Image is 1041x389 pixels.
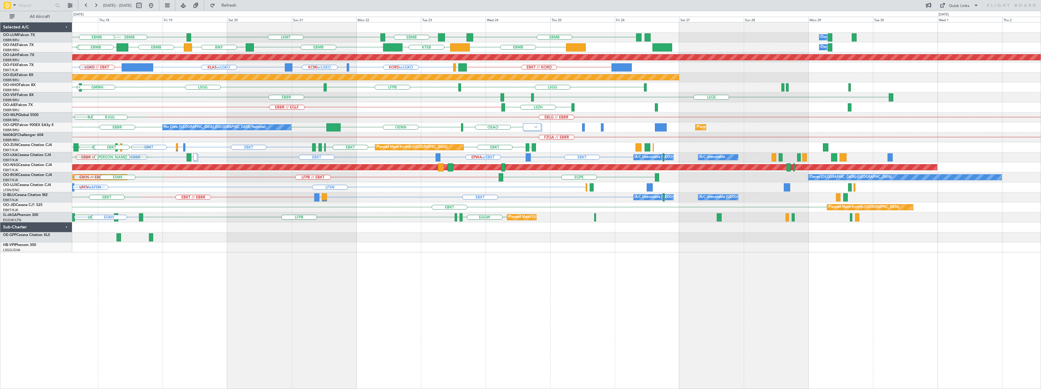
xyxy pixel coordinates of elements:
span: N604GF [3,133,17,137]
a: N604GFChallenger 604 [3,133,43,137]
div: Planned Maint [GEOGRAPHIC_DATA] ([GEOGRAPHIC_DATA]) [509,213,604,222]
span: OO-LAH [3,53,18,57]
a: EBBR/BRU [3,138,19,142]
span: D-IBLU [3,193,15,197]
div: [DATE] [73,12,84,17]
a: LFSN/ENC [3,188,20,192]
span: OO-GPE [3,123,17,127]
a: OO-GPEFalcon 900EX EASy II [3,123,53,127]
div: Fri 19 [163,17,227,22]
a: EBBR/BRU [3,58,19,62]
a: D-IBLUCessna Citation M2 [3,193,48,197]
span: Refresh [216,3,242,8]
div: A/C Unavailable [700,153,725,162]
span: All Aircraft [16,15,64,19]
a: HB-VPIPhenom 300 [3,243,36,247]
a: OO-VSFFalcon 8X [3,93,34,97]
div: Sat 27 [679,17,744,22]
a: OE-GPPCessna Citation XLS [3,233,50,237]
a: EBKT/KJK [3,198,18,202]
div: Thu 25 [550,17,615,22]
a: EBBR/BRU [3,48,19,52]
span: OO-ZUN [3,143,18,147]
div: Wed 1 [938,17,1002,22]
a: OO-NSGCessna Citation CJ4 [3,163,52,167]
div: Sun 28 [744,17,808,22]
button: All Aircraft [7,12,66,22]
div: Mon 22 [356,17,421,22]
span: OO-VSF [3,93,17,97]
button: Refresh [207,1,244,10]
a: G-JAGAPhenom 300 [3,213,38,217]
div: Sun 21 [292,17,356,22]
span: HB-VPI [3,243,15,247]
span: OO-ROK [3,173,18,177]
a: EBBR/BRU [3,128,19,132]
a: EBKT/KJK [3,148,18,152]
img: arrow-gray.svg [534,126,538,128]
div: A/C Unavailable [GEOGRAPHIC_DATA]-[GEOGRAPHIC_DATA] [700,193,797,202]
a: OO-HHOFalcon 8X [3,83,35,87]
div: A/C Unavailable [GEOGRAPHIC_DATA] ([GEOGRAPHIC_DATA] National) [635,153,748,162]
span: OO-JID [3,203,16,207]
a: EBKT/KJK [3,158,18,162]
div: Fri 26 [615,17,679,22]
a: EBBR/BRU [3,88,19,92]
a: EBKT/KJK [3,178,18,182]
a: OO-JIDCessna CJ1 525 [3,203,42,207]
div: Planned Maint Kortrijk-[GEOGRAPHIC_DATA] [377,143,447,152]
span: OO-NSG [3,163,18,167]
a: OO-FAEFalcon 7X [3,43,34,47]
a: OO-AIEFalcon 7X [3,103,33,107]
span: OO-LXA [3,153,17,157]
div: Mon 29 [808,17,873,22]
a: OO-ELKFalcon 8X [3,73,33,77]
a: EBBR/BRU [3,108,19,112]
span: OO-HHO [3,83,19,87]
div: Owner Melsbroek Air Base [821,33,862,42]
div: Planned Maint Kortrijk-[GEOGRAPHIC_DATA] [829,203,899,212]
a: EBKT/KJK [3,208,18,212]
button: Quick Links [937,1,982,10]
span: OO-FAE [3,43,17,47]
div: A/C Unavailable [GEOGRAPHIC_DATA] ([GEOGRAPHIC_DATA] National) [635,193,748,202]
a: EBKT/KJK [3,168,18,172]
div: No Crew [GEOGRAPHIC_DATA] ([GEOGRAPHIC_DATA] National) [164,123,266,132]
span: [DATE] - [DATE] [103,3,132,8]
span: OO-ELK [3,73,17,77]
a: OO-LUMFalcon 7X [3,33,35,37]
a: LSGG/GVA [3,248,20,252]
span: OO-LUX [3,183,17,187]
span: OO-AIE [3,103,16,107]
a: OO-FSXFalcon 7X [3,63,34,67]
div: Tue 30 [873,17,938,22]
a: EBKT/KJK [3,68,18,72]
div: Quick Links [949,3,969,9]
div: [DATE] [938,12,949,17]
a: OO-LAHFalcon 7X [3,53,34,57]
div: Sat 20 [227,17,292,22]
a: OO-LUXCessna Citation CJ4 [3,183,51,187]
a: OO-ROKCessna Citation CJ4 [3,173,52,177]
div: Wed 24 [486,17,550,22]
div: Thu 18 [98,17,163,22]
a: EBBR/BRU [3,78,19,82]
a: OO-LXACessna Citation CJ4 [3,153,51,157]
span: OO-LUM [3,33,18,37]
a: EGGW/LTN [3,218,21,222]
div: Tue 23 [421,17,486,22]
div: Owner Melsbroek Air Base [821,43,862,52]
div: Owner [GEOGRAPHIC_DATA]-[GEOGRAPHIC_DATA] [810,173,892,182]
a: EBBR/BRU [3,118,19,122]
span: OO-WLP [3,113,18,117]
span: G-JAGA [3,213,17,217]
a: OO-ZUNCessna Citation CJ4 [3,143,52,147]
a: EBBR/BRU [3,38,19,42]
a: OO-WLPGlobal 5500 [3,113,39,117]
a: EBBR/BRU [3,98,19,102]
span: OO-FSX [3,63,17,67]
span: OE-GPP [3,233,16,237]
div: Planned Maint [GEOGRAPHIC_DATA] ([GEOGRAPHIC_DATA] National) [697,123,807,132]
input: Airport [19,1,53,10]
